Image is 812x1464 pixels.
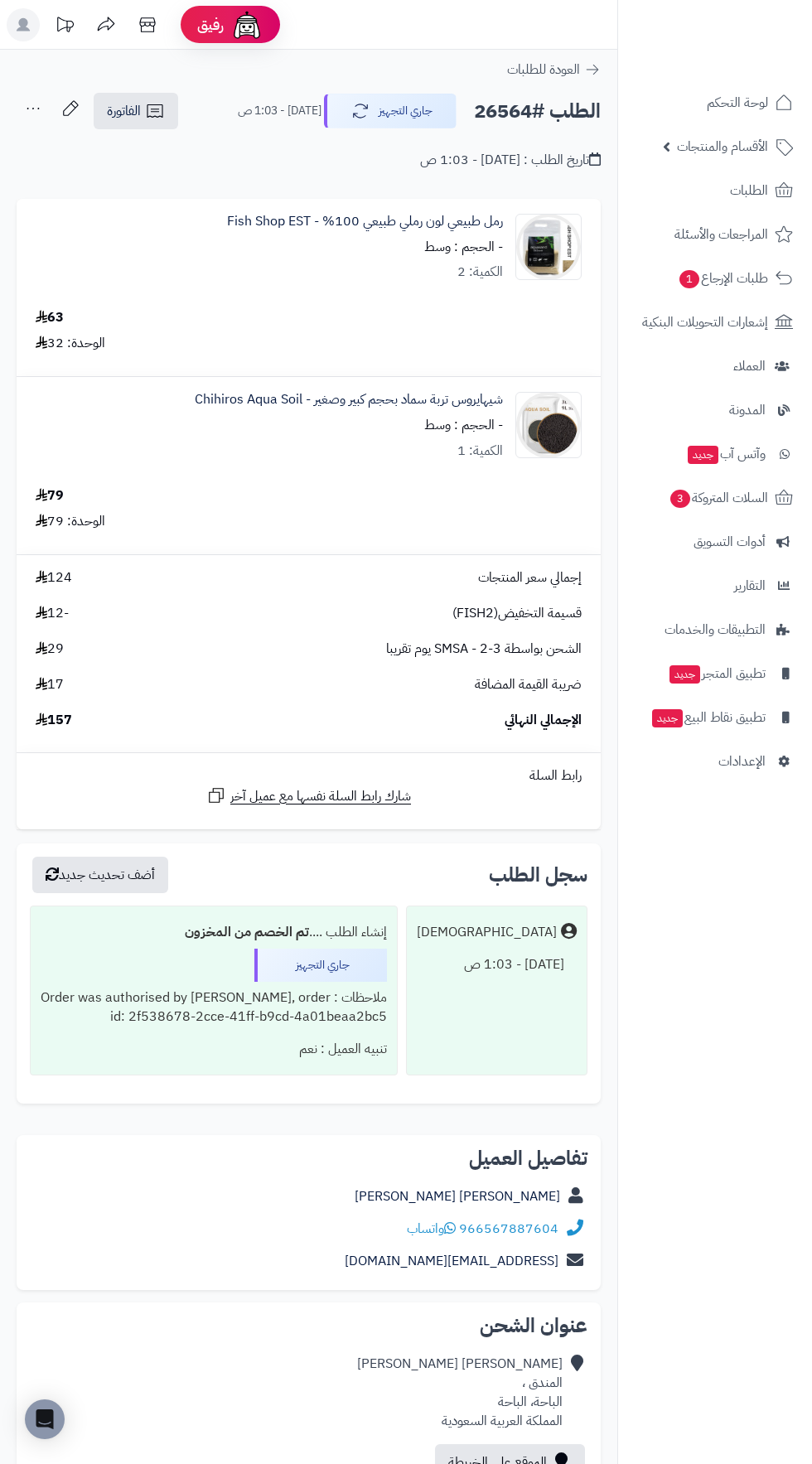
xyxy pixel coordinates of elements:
[628,390,802,430] a: المدونة
[197,15,224,35] span: رفيق
[734,574,766,597] span: التقارير
[36,604,69,623] span: -12
[678,267,768,290] span: طلبات الإرجاع
[44,8,85,46] a: تحديثات المنصة
[206,785,411,806] a: شارك رابط السلة نفسها مع عميل آخر
[417,923,557,942] div: [DEMOGRAPHIC_DATA]
[30,1316,587,1336] h2: عنوان الشحن
[694,530,766,553] span: أدوات التسويق
[730,179,768,202] span: الطلبات
[516,392,581,458] img: 1717726747-1s111WswweeksAqEWEFsuaegshryjDEDWEhtgr-90x90.jpg
[628,258,802,298] a: طلبات الإرجاع1
[195,390,503,409] a: شيهايروس تربة سماد بحجم كبير وصغير - Chihiros Aqua Soil
[505,711,582,730] span: الإجمالي النهائي
[41,982,387,1033] div: ملاحظات : Order was authorised by [PERSON_NAME], order id: 2f538678-2cce-41ff-b9cd-4a01beaa2bc5
[669,486,768,510] span: السلات المتروكة
[628,522,802,562] a: أدوات التسويق
[679,269,700,288] span: 1
[674,223,768,246] span: المراجعات والأسئلة
[507,60,580,80] span: العودة للطلبات
[36,334,105,353] div: الوحدة: 32
[699,29,796,64] img: logo-2.png
[227,212,503,231] a: رمل طبيعي لون رملي طبيعي 100% - Fish Shop EST
[36,486,64,505] div: 79
[628,434,802,474] a: وآتس آبجديد
[420,151,601,170] div: تاريخ الطلب : [DATE] - 1:03 ص
[665,618,766,641] span: التطبيقات والخدمات
[718,750,766,773] span: الإعدادات
[30,1148,587,1168] h2: تفاصيل العميل
[475,675,582,694] span: ضريبة القيمة المضافة
[733,355,766,378] span: العملاء
[628,566,802,606] a: التقارير
[107,101,141,121] span: الفاتورة
[386,640,582,659] span: الشحن بواسطة SMSA - 2-3 يوم تقريبا
[459,1219,558,1239] a: 966567887604
[355,1186,560,1206] a: [PERSON_NAME] [PERSON_NAME]
[185,922,309,942] b: تم الخصم من المخزون
[25,1399,65,1439] div: Open Intercom Messenger
[36,711,72,730] span: 157
[23,766,594,785] div: رابط السلة
[668,662,766,685] span: تطبيق المتجر
[36,675,64,694] span: 17
[628,610,802,650] a: التطبيقات والخدمات
[669,665,700,684] span: جديد
[628,654,802,693] a: تطبيق المتجرجديد
[424,237,503,257] small: - الحجم : وسط
[489,865,587,885] h3: سجل الطلب
[628,698,802,737] a: تطبيق نقاط البيعجديد
[457,442,503,461] div: الكمية: 1
[324,94,457,128] button: جاري التجهيز
[628,346,802,386] a: العملاء
[677,135,768,158] span: الأقسام والمنتجات
[729,399,766,422] span: المدونة
[36,512,105,531] div: الوحدة: 79
[628,215,802,254] a: المراجعات والأسئلة
[628,83,802,123] a: لوحة التحكم
[507,60,601,80] a: العودة للطلبات
[628,171,802,210] a: الطلبات
[628,478,802,518] a: السلات المتروكة3
[36,640,64,659] span: 29
[407,1219,456,1239] a: واتساب
[417,949,577,981] div: [DATE] - 1:03 ص
[357,1355,563,1430] div: [PERSON_NAME] [PERSON_NAME] المندق ، الباحة، الباحة المملكة العربية السعودية
[688,446,718,464] span: جديد
[707,91,768,114] span: لوحة التحكم
[628,742,802,781] a: الإعدادات
[230,787,411,806] span: شارك رابط السلة نفسها مع عميل آخر
[230,8,263,41] img: ai-face.png
[238,103,321,119] small: [DATE] - 1:03 ص
[452,604,582,623] span: قسيمة التخفيض(FISH2)
[94,93,178,129] a: الفاتورة
[642,311,768,334] span: إشعارات التحويلات البنكية
[424,415,503,435] small: - الحجم : وسط
[652,709,683,727] span: جديد
[516,214,581,280] img: 1692708434-dd6de79782e80582524dd0a28cbd91e5f74c7a1a_originaldcsewq-90x90.jpg
[457,263,503,282] div: الكمية: 2
[345,1251,558,1271] a: [EMAIL_ADDRESS][DOMAIN_NAME]
[36,308,64,327] div: 63
[474,94,601,128] h2: الطلب #26564
[478,568,582,587] span: إجمالي سعر المنتجات
[254,949,387,982] div: جاري التجهيز
[686,442,766,466] span: وآتس آب
[32,857,168,893] button: أضف تحديث جديد
[36,568,72,587] span: 124
[628,302,802,342] a: إشعارات التحويلات البنكية
[669,489,691,508] span: 3
[41,916,387,949] div: إنشاء الطلب ....
[650,706,766,729] span: تطبيق نقاط البيع
[41,1033,387,1065] div: تنبيه العميل : نعم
